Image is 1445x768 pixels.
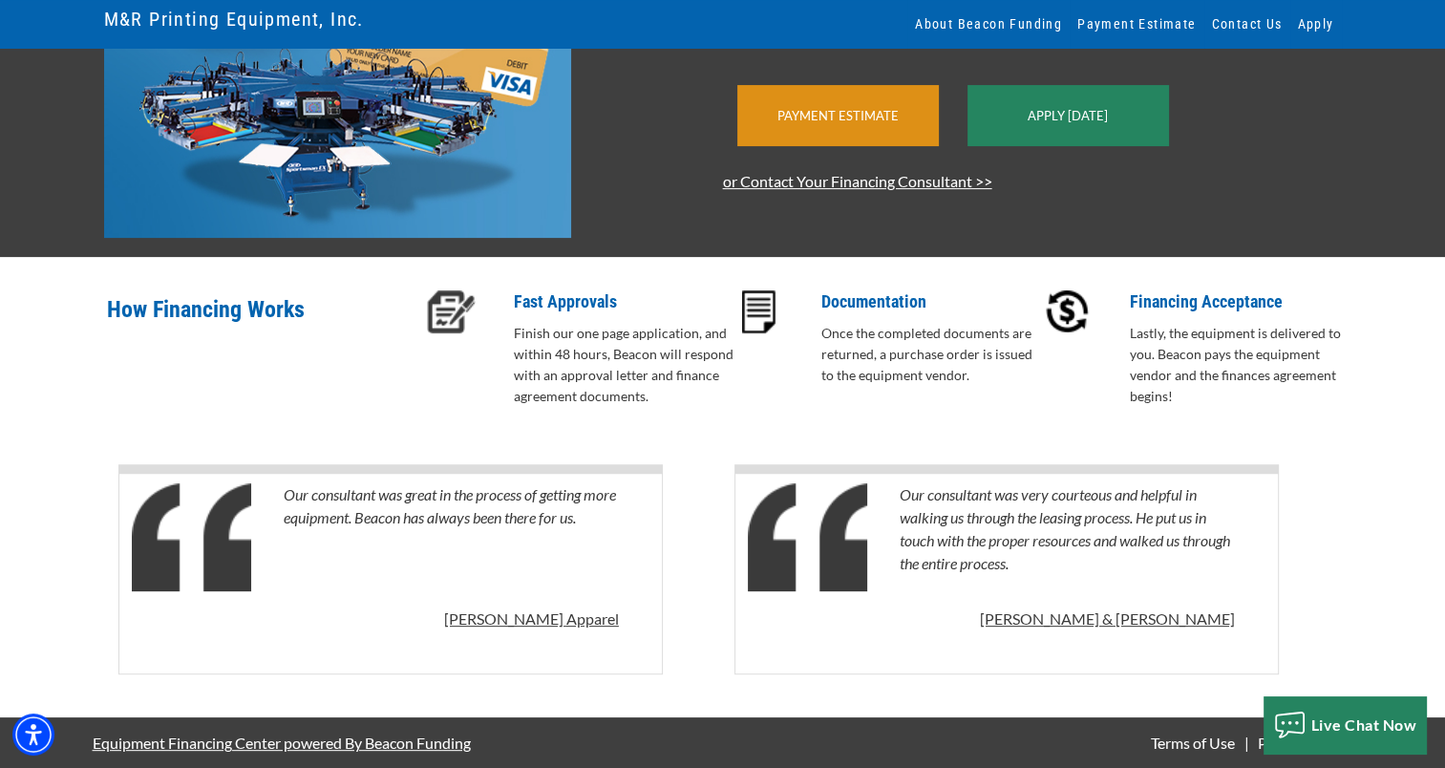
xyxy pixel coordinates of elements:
img: Fast Approvals [427,290,476,333]
p: Financing Acceptance [1130,290,1350,313]
a: [PERSON_NAME] Apparel [444,608,619,640]
a: or Contact Your Financing Consultant >> [723,172,992,190]
a: Payment Estimate [777,108,899,123]
img: Quotes [748,483,867,591]
a: Terms of Use - open in a new tab [1147,734,1239,752]
p: Fast Approvals [514,290,734,313]
p: How Financing Works [107,290,415,352]
span: | [1243,734,1248,752]
a: Apply [DATE] [1028,108,1108,123]
p: Finish our one page application, and within 48 hours, Beacon will respond with an approval letter... [514,323,734,407]
a: Privacy Policy - open in a new tab [1254,734,1353,752]
p: Once the completed documents are returned, a purchase order is issued to the equipment vendor. [821,323,1042,386]
p: Our consultant was very courteous and helpful in walking us through the leasing process. He put u... [900,483,1235,598]
p: Documentation [821,290,1042,313]
span: Live Chat Now [1311,715,1417,734]
img: Quotes [132,483,251,591]
a: Equipment Financing Center powered By Beacon Funding - open in a new tab [93,719,471,766]
a: [PERSON_NAME] & [PERSON_NAME] [980,608,1235,640]
p: [PERSON_NAME] & [PERSON_NAME] [980,608,1235,630]
img: Documentation [742,290,776,333]
div: Accessibility Menu [12,714,54,756]
p: Lastly, the equipment is delivered to you. Beacon pays the equipment vendor and the finances agre... [1130,323,1350,407]
p: Our consultant was great in the process of getting more equipment. Beacon has always been there f... [284,483,619,598]
button: Live Chat Now [1264,696,1427,754]
p: [PERSON_NAME] Apparel [444,608,619,630]
a: M&R Printing Equipment, Inc. [104,3,364,35]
